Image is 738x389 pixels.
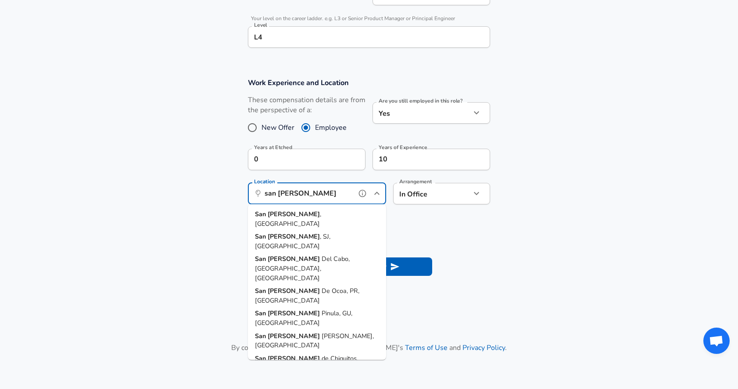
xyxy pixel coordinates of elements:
[248,78,490,88] h3: Work Experience and Location
[373,149,471,170] input: 7
[255,309,352,327] span: Pinula, GU, [GEOGRAPHIC_DATA]
[255,286,268,295] strong: San
[268,331,322,340] strong: [PERSON_NAME]
[254,22,267,28] label: Level
[262,122,294,133] span: New Offer
[268,254,322,263] strong: [PERSON_NAME]
[255,331,374,350] span: [PERSON_NAME], [GEOGRAPHIC_DATA]
[379,98,462,103] label: Are you still employed in this role?
[255,232,330,250] span: , SJ, [GEOGRAPHIC_DATA]
[315,122,347,133] span: Employee
[252,30,486,44] input: L3
[405,343,448,353] a: Terms of Use
[255,254,268,263] strong: San
[255,309,268,318] strong: San
[356,187,369,200] button: help
[248,95,365,115] label: These compensation details are from the perspective of a:
[268,232,320,241] strong: [PERSON_NAME]
[703,328,730,354] div: Open chat
[255,210,268,218] strong: San
[268,309,322,318] strong: [PERSON_NAME]
[255,254,350,282] span: Del Cabo, [GEOGRAPHIC_DATA], [GEOGRAPHIC_DATA]
[255,331,268,340] strong: San
[254,145,292,150] label: Years at Etched
[393,183,458,204] div: In Office
[254,179,275,184] label: Location
[373,102,471,124] div: Yes
[255,210,321,228] span: , [GEOGRAPHIC_DATA]
[248,149,346,170] input: 0
[255,232,268,241] strong: San
[462,343,505,353] a: Privacy Policy
[371,187,383,200] button: Close
[255,353,268,362] strong: San
[268,210,320,218] strong: [PERSON_NAME]
[268,353,322,362] strong: [PERSON_NAME]
[255,286,359,305] span: De Ocoa, PR, [GEOGRAPHIC_DATA]
[268,286,322,295] strong: [PERSON_NAME]
[379,145,427,150] label: Years of Experience
[248,15,490,22] span: Your level on the career ladder. e.g. L3 or Senior Product Manager or Principal Engineer
[399,179,432,184] label: Arrangement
